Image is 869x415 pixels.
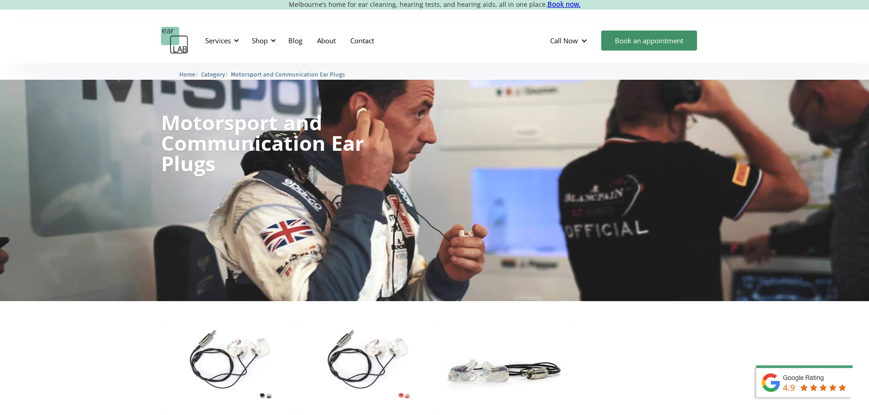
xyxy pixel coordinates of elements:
span: Home [179,71,195,78]
a: home [161,27,188,54]
div: Services [205,36,231,45]
img: Pro Drivercom Pro 26 [161,323,295,412]
li: 〉 [201,70,231,79]
h1: Motorsport and Communication Ear Plugs [161,112,404,174]
div: Call Now [543,27,597,54]
div: Shop [252,36,268,45]
a: Home [179,70,195,78]
div: Shop [246,27,279,54]
li: 〉 [179,70,201,79]
a: About [310,27,343,54]
a: Book an appointment [601,31,697,51]
span: Motorsport and Communication Ear Plugs [231,71,345,78]
a: Category [201,70,225,78]
div: Call Now [550,36,578,45]
span: Category [201,71,225,78]
a: Motorsport and Communication Ear Plugs [231,70,345,78]
a: Contact [343,27,381,54]
img: Pro Drivercom Pro 27 [299,323,432,412]
div: Services [200,27,242,54]
a: Blog [281,27,310,54]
